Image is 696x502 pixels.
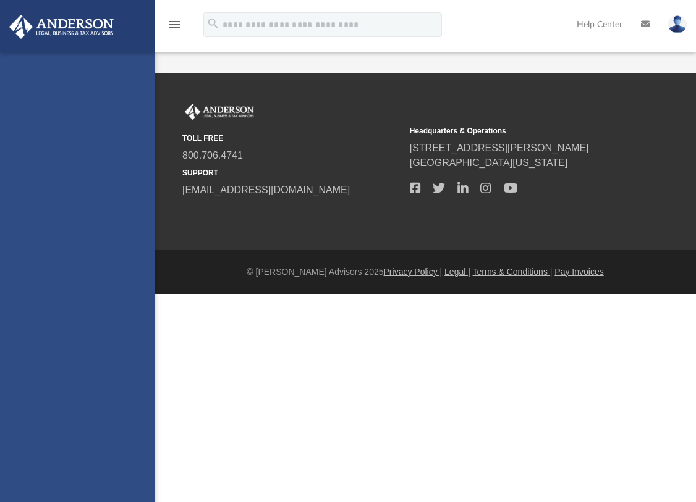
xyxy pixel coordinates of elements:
[182,150,243,161] a: 800.706.4741
[206,17,220,30] i: search
[554,267,603,277] a: Pay Invoices
[182,185,350,195] a: [EMAIL_ADDRESS][DOMAIN_NAME]
[182,133,401,144] small: TOLL FREE
[444,267,470,277] a: Legal |
[167,17,182,32] i: menu
[668,15,687,33] img: User Pic
[182,104,257,120] img: Anderson Advisors Platinum Portal
[473,267,553,277] a: Terms & Conditions |
[155,266,696,278] div: © [PERSON_NAME] Advisors 2025
[410,143,589,153] a: [STREET_ADDRESS][PERSON_NAME]
[384,267,443,277] a: Privacy Policy |
[410,125,629,136] small: Headquarters & Operations
[182,167,401,178] small: SUPPORT
[167,23,182,32] a: menu
[410,157,568,168] a: [GEOGRAPHIC_DATA][US_STATE]
[6,15,117,39] img: Anderson Advisors Platinum Portal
